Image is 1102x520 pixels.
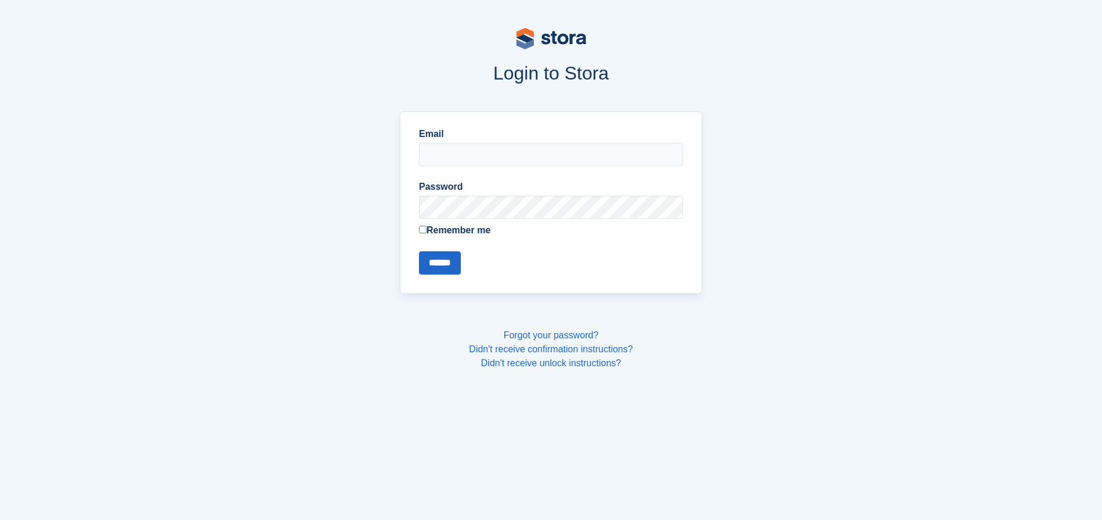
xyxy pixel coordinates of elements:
[469,344,633,354] a: Didn't receive confirmation instructions?
[419,127,683,141] label: Email
[481,358,621,368] a: Didn't receive unlock instructions?
[419,180,683,194] label: Password
[504,330,599,340] a: Forgot your password?
[516,28,586,49] img: stora-logo-53a41332b3708ae10de48c4981b4e9114cc0af31d8433b30ea865607fb682f29.svg
[179,63,924,84] h1: Login to Stora
[419,223,683,237] label: Remember me
[419,226,427,233] input: Remember me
